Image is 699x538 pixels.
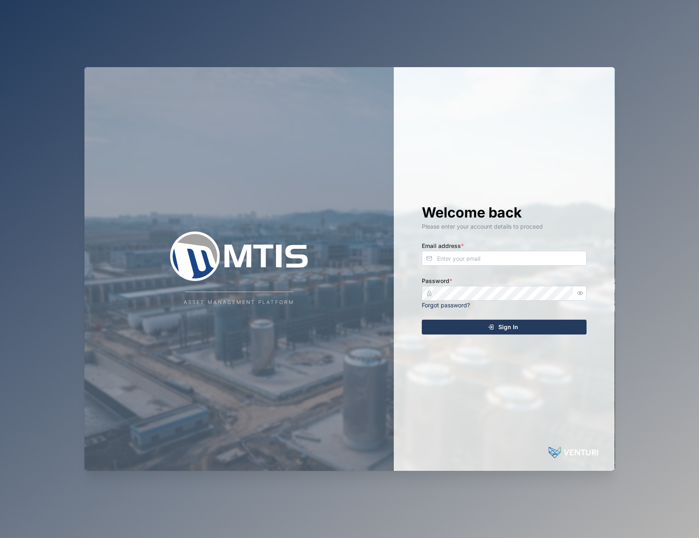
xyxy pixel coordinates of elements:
div: Asset Management Platform [184,299,295,306]
div: Please enter your account details to proceed [422,222,587,231]
label: Email address [422,241,464,250]
a: Forgot password? [422,302,470,309]
input: Enter your email [422,251,587,266]
img: Powered by: Venturi [549,444,598,461]
button: Sign In [422,320,587,334]
label: Password [422,276,452,285]
span: Sign In [498,320,518,334]
img: Company Logo [157,232,321,281]
h1: Welcome back [422,204,587,222]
